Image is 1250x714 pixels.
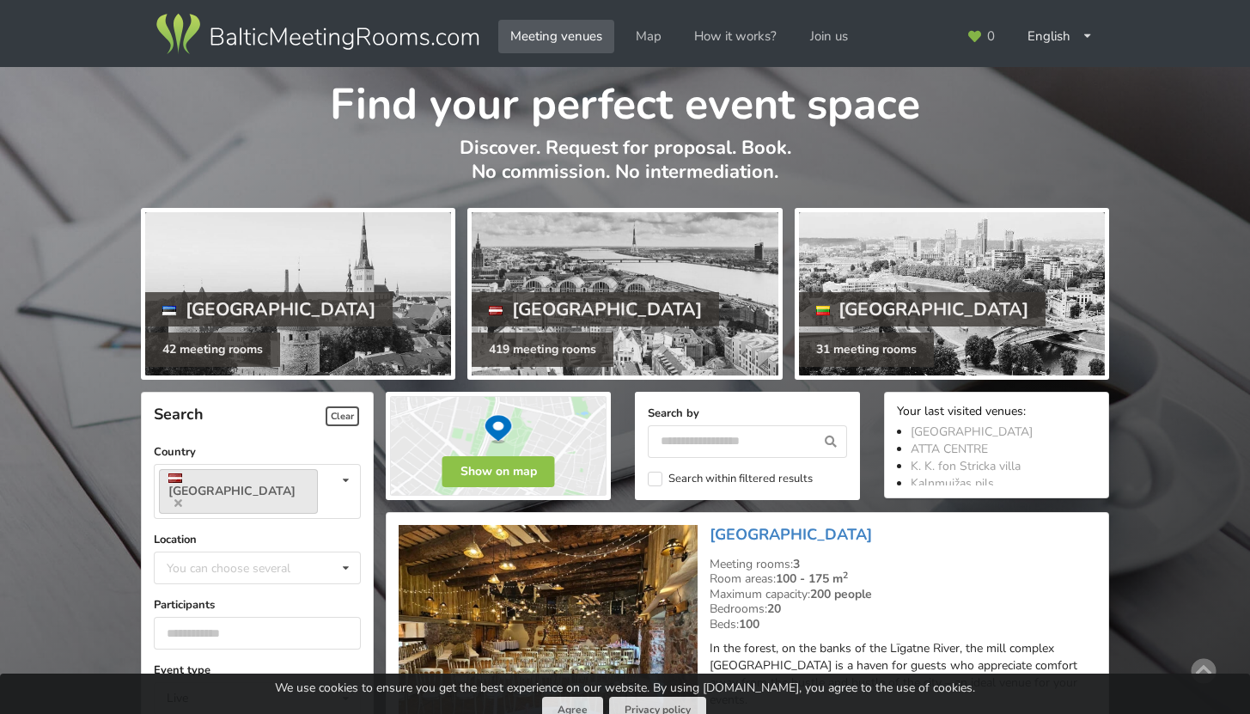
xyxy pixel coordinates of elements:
a: Kalnmuižas pils [911,475,994,491]
div: [GEOGRAPHIC_DATA] [799,292,1046,326]
div: English [1015,20,1105,53]
div: Beds: [710,617,1096,632]
span: 0 [987,30,995,43]
strong: 100 - 175 m [776,571,848,587]
a: [GEOGRAPHIC_DATA] [911,424,1033,440]
a: Join us [798,20,860,53]
label: Country [154,443,361,461]
a: ATTA CENTRE [911,441,988,457]
strong: 200 people [810,586,872,602]
label: Location [154,531,361,548]
label: Search by [648,405,847,422]
div: Bedrooms: [710,601,1096,617]
strong: 20 [767,601,781,617]
div: Room areas: [710,571,1096,587]
button: Show on map [442,456,555,487]
a: How it works? [682,20,789,53]
div: [GEOGRAPHIC_DATA] [145,292,393,326]
label: Search within filtered results [648,472,813,486]
img: Show on map [386,392,611,500]
p: Discover. Request for proposal. Book. No commission. No intermediation. [141,136,1109,202]
div: 31 meeting rooms [799,333,934,367]
label: Participants [154,596,361,613]
span: Clear [326,406,359,426]
span: Search [154,404,204,424]
strong: 3 [793,556,800,572]
a: [GEOGRAPHIC_DATA] [159,469,318,514]
div: Maximum capacity: [710,587,1096,602]
a: [GEOGRAPHIC_DATA] 42 meeting rooms [141,208,455,380]
div: 419 meeting rooms [472,333,613,367]
div: [GEOGRAPHIC_DATA] [472,292,719,326]
a: Meeting venues [498,20,614,53]
h1: Find your perfect event space [141,67,1109,132]
img: Baltic Meeting Rooms [153,10,482,58]
a: K. K. fon Stricka villa [911,458,1021,474]
label: Event type [154,662,361,679]
p: In the forest, on the banks of the Līgatne River, the mill complex [GEOGRAPHIC_DATA] is a haven f... [710,640,1096,709]
sup: 2 [843,569,848,582]
a: [GEOGRAPHIC_DATA] 31 meeting rooms [795,208,1109,380]
div: Your last visited venues: [897,405,1096,421]
a: [GEOGRAPHIC_DATA] 419 meeting rooms [467,208,782,380]
div: 42 meeting rooms [145,333,280,367]
div: You can choose several [162,558,329,577]
a: [GEOGRAPHIC_DATA] [710,524,872,545]
strong: 100 [739,616,759,632]
div: Meeting rooms: [710,557,1096,572]
a: Map [624,20,674,53]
